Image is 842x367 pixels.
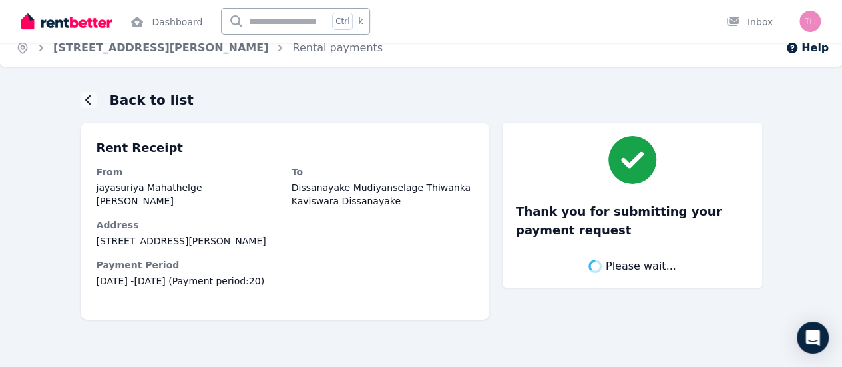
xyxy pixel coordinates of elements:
span: Ctrl [332,13,353,30]
dt: From [97,165,278,179]
dd: Dissanayake Mudiyanselage Thiwanka Kaviswara Dissanayake [292,181,473,208]
button: Help [785,40,829,56]
dd: [STREET_ADDRESS][PERSON_NAME] [97,234,473,248]
dt: Payment Period [97,258,473,272]
div: Open Intercom Messenger [797,322,829,354]
dt: Address [97,218,473,232]
span: k [358,16,363,27]
p: Rent Receipt [97,139,473,157]
dt: To [292,165,473,179]
dd: jayasuriya Mahathelge [PERSON_NAME] [97,181,278,208]
div: Inbox [726,15,773,29]
span: Please wait... [606,258,676,274]
img: RentBetter [21,11,112,31]
a: [STREET_ADDRESS][PERSON_NAME] [53,41,268,54]
a: Rental payments [292,41,383,54]
span: [DATE] - [DATE] (Payment period: 20 ) [97,274,473,288]
img: Dissanayake Mudiyanselage Thiwanka Kaviswara Dissanayake [799,11,821,32]
h3: Thank you for submitting your payment request [516,202,749,240]
h1: Back to list [110,91,194,109]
